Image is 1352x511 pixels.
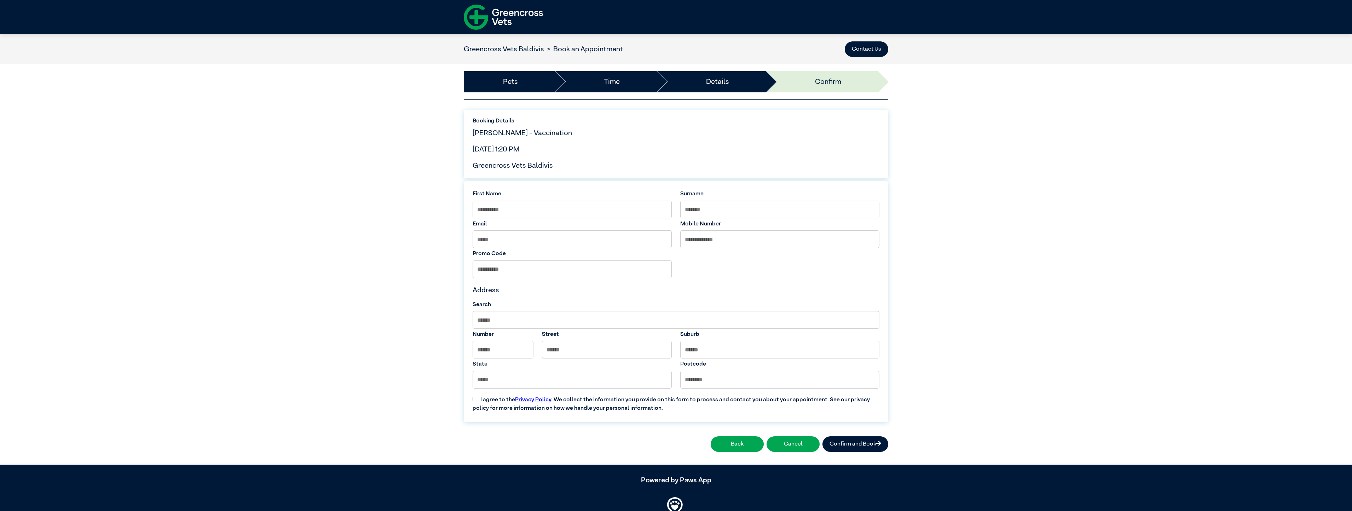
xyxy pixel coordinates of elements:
[503,76,518,87] a: Pets
[544,44,623,54] li: Book an Appointment
[473,117,879,125] label: Booking Details
[680,330,879,339] label: Suburb
[464,44,623,54] nav: breadcrumb
[473,330,533,339] label: Number
[464,476,888,484] h5: Powered by Paws App
[473,146,520,153] span: [DATE] 1:20 PM
[604,76,620,87] a: Time
[822,436,888,452] button: Confirm and Book
[767,436,820,452] button: Cancel
[473,300,879,309] label: Search
[464,2,543,33] img: f-logo
[711,436,764,452] button: Back
[473,360,672,368] label: State
[473,162,553,169] span: Greencross Vets Baldivis
[473,249,672,258] label: Promo Code
[468,390,884,413] label: I agree to the . We collect the information you provide on this form to process and contact you a...
[680,360,879,368] label: Postcode
[473,130,572,137] span: [PERSON_NAME] - Vaccination
[680,220,879,228] label: Mobile Number
[473,220,672,228] label: Email
[706,76,729,87] a: Details
[542,330,672,339] label: Street
[845,41,888,57] button: Contact Us
[473,190,672,198] label: First Name
[464,46,544,53] a: Greencross Vets Baldivis
[473,311,879,329] input: Search by Suburb
[680,190,879,198] label: Surname
[473,286,879,294] h4: Address
[515,397,551,403] a: Privacy Policy
[473,397,477,401] input: I agree to thePrivacy Policy. We collect the information you provide on this form to process and ...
